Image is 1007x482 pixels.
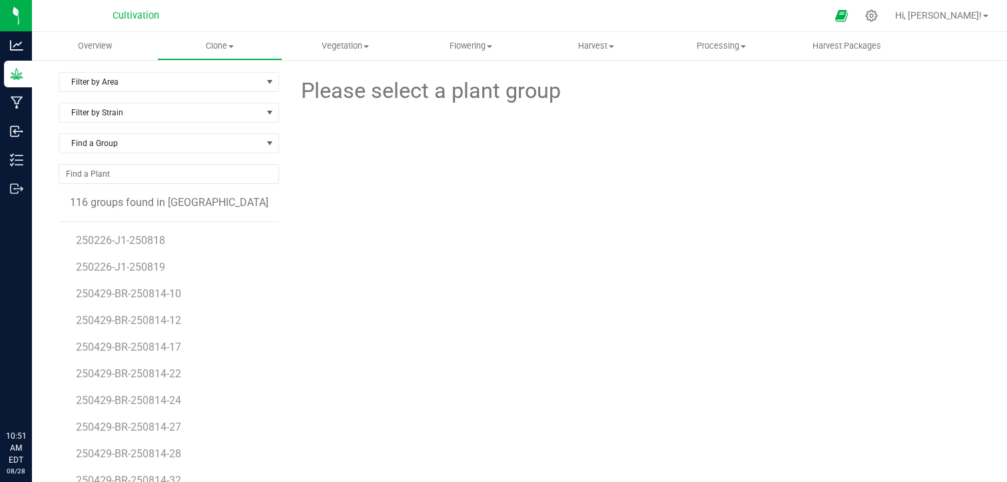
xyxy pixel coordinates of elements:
[76,261,165,273] span: 250226-J1-250819
[659,32,784,60] a: Processing
[534,40,658,52] span: Harvest
[10,96,23,109] inline-svg: Manufacturing
[10,39,23,52] inline-svg: Analytics
[59,73,262,91] span: Filter by Area
[76,314,181,327] span: 250429-BR-250814-12
[76,447,181,460] span: 250429-BR-250814-28
[76,341,181,353] span: 250429-BR-250814-17
[157,32,282,60] a: Clone
[59,165,278,183] input: NO DATA FOUND
[283,40,407,52] span: Vegetation
[158,40,282,52] span: Clone
[32,32,157,60] a: Overview
[76,287,181,300] span: 250429-BR-250814-10
[863,9,880,22] div: Manage settings
[282,32,408,60] a: Vegetation
[76,421,181,433] span: 250429-BR-250814-27
[533,32,659,60] a: Harvest
[76,367,181,380] span: 250429-BR-250814-22
[6,466,26,476] p: 08/28
[408,32,533,60] a: Flowering
[10,182,23,195] inline-svg: Outbound
[262,73,278,91] span: select
[10,153,23,167] inline-svg: Inventory
[409,40,533,52] span: Flowering
[13,375,53,415] iframe: Resource center
[76,234,165,247] span: 250226-J1-250818
[60,40,130,52] span: Overview
[59,134,262,153] span: Find a Group
[795,40,899,52] span: Harvest Packages
[827,3,856,29] span: Open Ecommerce Menu
[10,125,23,138] inline-svg: Inbound
[895,10,982,21] span: Hi, [PERSON_NAME]!
[59,103,262,122] span: Filter by Strain
[10,67,23,81] inline-svg: Grow
[659,40,783,52] span: Processing
[59,195,279,211] div: 116 groups found in [GEOGRAPHIC_DATA]
[6,430,26,466] p: 10:51 AM EDT
[113,10,159,21] span: Cultivation
[299,75,561,107] span: Please select a plant group
[784,32,909,60] a: Harvest Packages
[76,394,181,407] span: 250429-BR-250814-24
